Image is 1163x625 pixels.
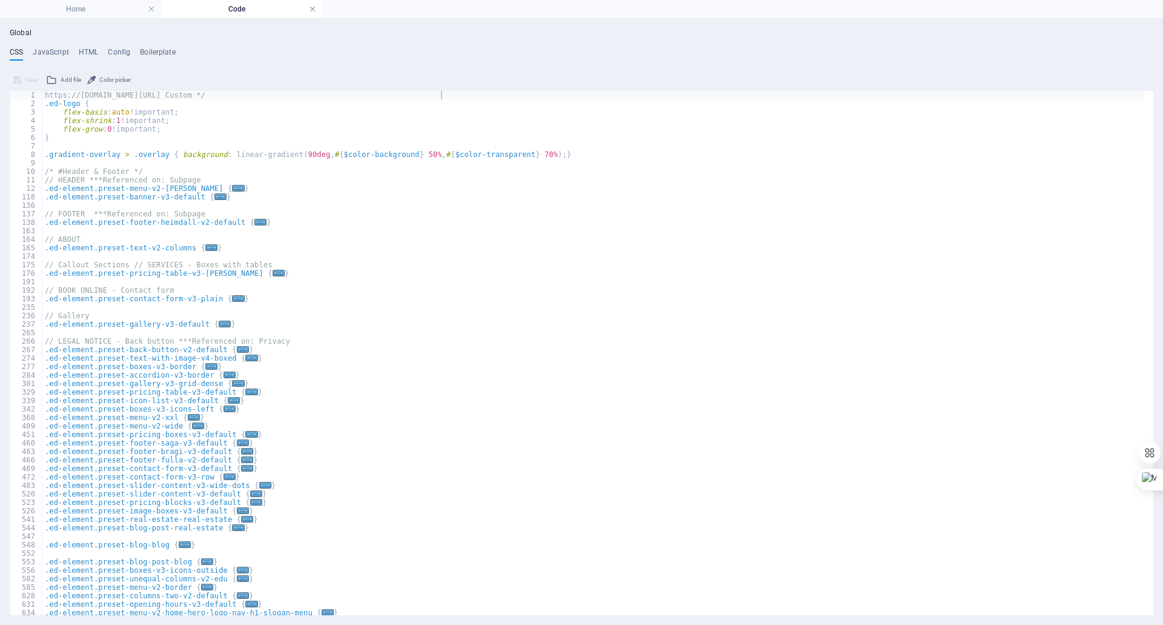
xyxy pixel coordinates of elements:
span: ... [237,440,249,446]
div: 329 [10,388,43,396]
div: 9 [10,159,43,167]
span: ... [179,541,191,548]
span: ... [245,601,257,607]
div: 339 [10,396,43,405]
div: 6 [10,133,43,142]
span: ... [232,380,244,387]
div: 1 [10,91,43,99]
span: ... [273,270,285,276]
div: 8 [10,150,43,159]
span: ... [232,524,244,531]
span: ... [224,473,236,480]
div: 548 [10,541,43,549]
h4: Code [161,2,322,16]
div: 466 [10,456,43,464]
button: Color picker [85,73,133,87]
div: 193 [10,295,43,303]
div: 137 [10,210,43,218]
div: 544 [10,524,43,532]
div: 191 [10,278,43,286]
div: 409 [10,422,43,430]
span: ... [241,448,253,455]
span: ... [237,567,249,573]
span: ... [214,193,227,200]
span: ... [192,423,204,429]
h4: CSS [10,48,23,61]
div: 460 [10,439,43,447]
span: ... [224,372,236,378]
div: 237 [10,320,43,329]
div: 553 [10,558,43,566]
div: 12 [10,184,43,193]
span: ... [241,516,253,523]
div: 469 [10,464,43,473]
div: 472 [10,473,43,481]
div: 585 [10,583,43,592]
div: 4 [10,116,43,125]
span: ... [188,414,200,421]
span: ... [201,558,213,565]
div: 164 [10,235,43,244]
div: 175 [10,261,43,269]
div: 163 [10,227,43,235]
div: 541 [10,515,43,524]
span: ... [241,456,253,463]
div: 520 [10,490,43,498]
span: Color picker [99,73,131,87]
div: 284 [10,371,43,379]
span: ... [245,355,257,361]
span: ... [241,465,253,472]
span: ... [322,609,334,616]
span: ... [205,244,217,251]
h4: HTML [79,48,99,61]
h4: Boilerplate [140,48,176,61]
span: ... [250,499,262,506]
div: 342 [10,405,43,413]
div: 118 [10,193,43,201]
div: 368 [10,413,43,422]
div: 176 [10,269,43,278]
div: 523 [10,498,43,507]
span: ... [201,584,213,590]
div: 277 [10,363,43,371]
div: 3 [10,108,43,116]
h4: Config [108,48,130,61]
div: 165 [10,244,43,252]
span: ... [237,346,249,353]
div: 138 [10,218,43,227]
div: 451 [10,430,43,439]
h4: Global [10,28,31,38]
div: 547 [10,532,43,541]
span: ... [232,295,244,302]
div: 463 [10,447,43,456]
div: 556 [10,566,43,575]
div: 267 [10,346,43,354]
div: 483 [10,481,43,490]
span: ... [245,431,257,438]
div: 174 [10,252,43,261]
span: ... [254,219,267,226]
span: ... [245,389,257,395]
div: 236 [10,312,43,320]
div: 301 [10,379,43,388]
div: 5 [10,125,43,133]
div: 266 [10,337,43,346]
div: 552 [10,549,43,558]
span: ... [250,490,262,497]
div: 631 [10,600,43,609]
div: 136 [10,201,43,210]
span: ... [232,185,244,192]
div: 192 [10,286,43,295]
button: Add file [44,73,83,87]
span: Add file [61,73,81,87]
div: 235 [10,303,43,312]
span: ... [237,507,249,514]
div: 11 [10,176,43,184]
span: ... [259,482,271,489]
h4: JavaScript [33,48,68,61]
span: ... [205,363,217,370]
div: 634 [10,609,43,617]
div: 526 [10,507,43,515]
span: ... [219,321,231,327]
span: ... [228,397,240,404]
